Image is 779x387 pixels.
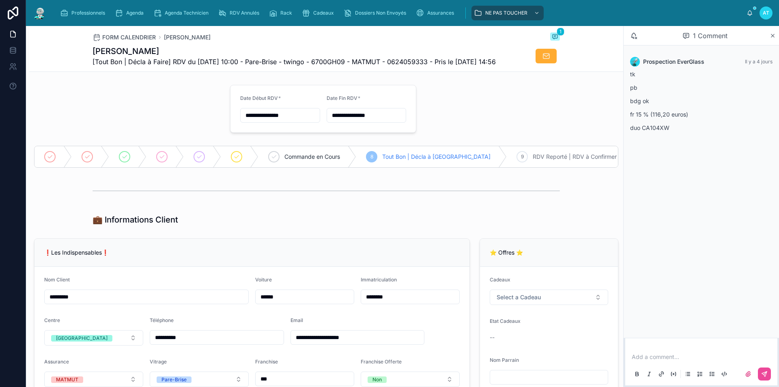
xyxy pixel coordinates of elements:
span: Rack [280,10,292,16]
span: Nom Client [44,277,70,283]
span: Etat Cadeaux [490,318,521,324]
span: Select a Cadeau [497,293,541,301]
span: Assurances [427,10,454,16]
span: FORM CALENDRIER [102,33,156,41]
span: Commande en Cours [284,153,340,161]
span: Centre [44,317,60,323]
span: Il y a 4 jours [745,58,773,65]
span: Email [291,317,303,323]
span: Date Fin RDV [327,95,357,101]
a: Assurances [413,6,460,20]
span: Agenda Technicien [165,10,209,16]
div: Non [372,376,382,383]
button: Select Button [150,372,249,387]
span: Cadeaux [490,277,510,283]
span: Dossiers Non Envoyés [355,10,406,16]
span: Franchise [255,359,278,365]
button: Select Button [44,372,143,387]
span: 1 Comment [693,31,727,41]
a: Rack [267,6,298,20]
a: RDV Annulés [216,6,265,20]
span: Voiture [255,277,272,283]
a: FORM CALENDRIER [93,33,156,41]
span: NE PAS TOUCHER [485,10,527,16]
button: Select Button [361,372,460,387]
a: Agenda [112,6,149,20]
div: [GEOGRAPHIC_DATA] [56,335,108,342]
span: ⭐ Offres ⭐ [490,249,523,256]
span: Immatriculation [361,277,397,283]
span: -- [490,333,495,342]
span: Nom Parrain [490,357,519,363]
span: Assurance [44,359,69,365]
a: NE PAS TOUCHER [471,6,544,20]
a: Agenda Technicien [151,6,214,20]
a: [PERSON_NAME] [164,33,211,41]
p: duo CA104XW [630,123,773,132]
span: Prospection EverGlass [643,58,704,66]
span: RDV Reporté | RDV à Confirmer [533,153,617,161]
span: Cadeaux [313,10,334,16]
h1: 💼 Informations Client [93,214,178,225]
div: MATMUT [56,376,78,383]
p: pb [630,83,773,92]
span: ❗Les Indispensables❗ [44,249,109,256]
span: RDV Annulés [230,10,259,16]
span: 1 [557,28,564,36]
a: Cadeaux [299,6,340,20]
a: Professionnels [58,6,111,20]
p: bdg ok [630,97,773,105]
div: scrollable content [54,4,747,22]
span: 9 [521,154,524,160]
p: tk [630,70,773,78]
span: [Tout Bon | Décla à Faire] RDV du [DATE] 10:00 - Pare-Brise - twingo - 6700GH09 - MATMUT - 062405... [93,57,496,67]
span: Téléphone [150,317,174,323]
span: Franchise Offerte [361,359,402,365]
span: Tout Bon | Décla à [GEOGRAPHIC_DATA] [382,153,491,161]
p: fr 15 % (116,20 euros) [630,110,773,119]
span: Date Début RDV [240,95,278,101]
button: Select Button [44,330,143,346]
span: Professionnels [71,10,105,16]
div: Pare-Brise [161,376,187,383]
a: Dossiers Non Envoyés [341,6,412,20]
span: Vitrage [150,359,167,365]
span: 8 [370,154,373,160]
span: AT [763,10,769,16]
span: Agenda [126,10,144,16]
img: App logo [32,6,47,19]
button: Select Button [490,290,608,305]
h1: [PERSON_NAME] [93,45,496,57]
button: 1 [550,32,560,42]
